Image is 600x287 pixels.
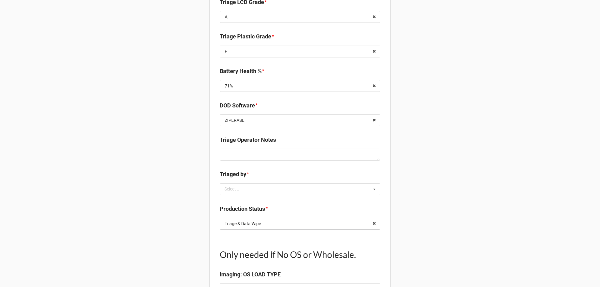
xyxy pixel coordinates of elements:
label: Imaging: OS LOAD TYPE [220,270,281,279]
div: Select ... [223,186,250,193]
div: E [225,49,227,54]
label: Triage Operator Notes [220,136,276,144]
div: Triage & Data Wipe [225,221,261,226]
div: A [225,15,227,19]
label: Battery Health % [220,67,262,76]
label: Triaged by [220,170,246,179]
div: 71% [225,84,233,88]
label: Production Status [220,205,265,213]
div: ZIPERASE [225,118,244,122]
label: Triage Plastic Grade [220,32,271,41]
label: DOD Software [220,101,255,110]
h1: Only needed if No OS or Wholesale. [220,249,380,260]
